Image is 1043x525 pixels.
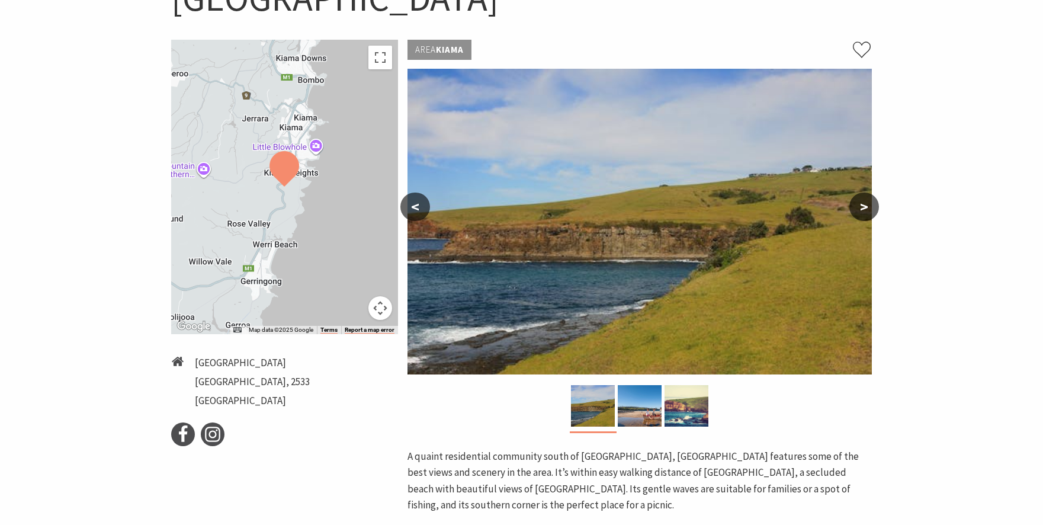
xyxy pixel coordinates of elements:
[665,385,708,427] img: Kiama Coast Walk
[345,326,394,334] a: Report a map error
[320,326,338,334] a: Terms (opens in new tab)
[174,319,213,334] img: Google
[249,326,313,333] span: Map data ©2025 Google
[400,193,430,221] button: <
[571,385,615,427] img: Kiama Heights - Coast Walk
[195,355,310,371] li: [GEOGRAPHIC_DATA]
[195,374,310,390] li: [GEOGRAPHIC_DATA], 2533
[407,69,872,374] img: Kiama Heights - Coast Walk
[407,449,872,513] p: A quaint residential community south of [GEOGRAPHIC_DATA], [GEOGRAPHIC_DATA] features some of the...
[849,193,879,221] button: >
[407,40,471,60] p: Kiama
[368,46,392,69] button: Toggle fullscreen view
[368,296,392,320] button: Map camera controls
[233,326,242,334] button: Keyboard shortcuts
[618,385,662,427] img: Easts Beach
[415,44,436,55] span: Area
[174,319,213,334] a: Click to see this area on Google Maps
[195,393,310,409] li: [GEOGRAPHIC_DATA]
